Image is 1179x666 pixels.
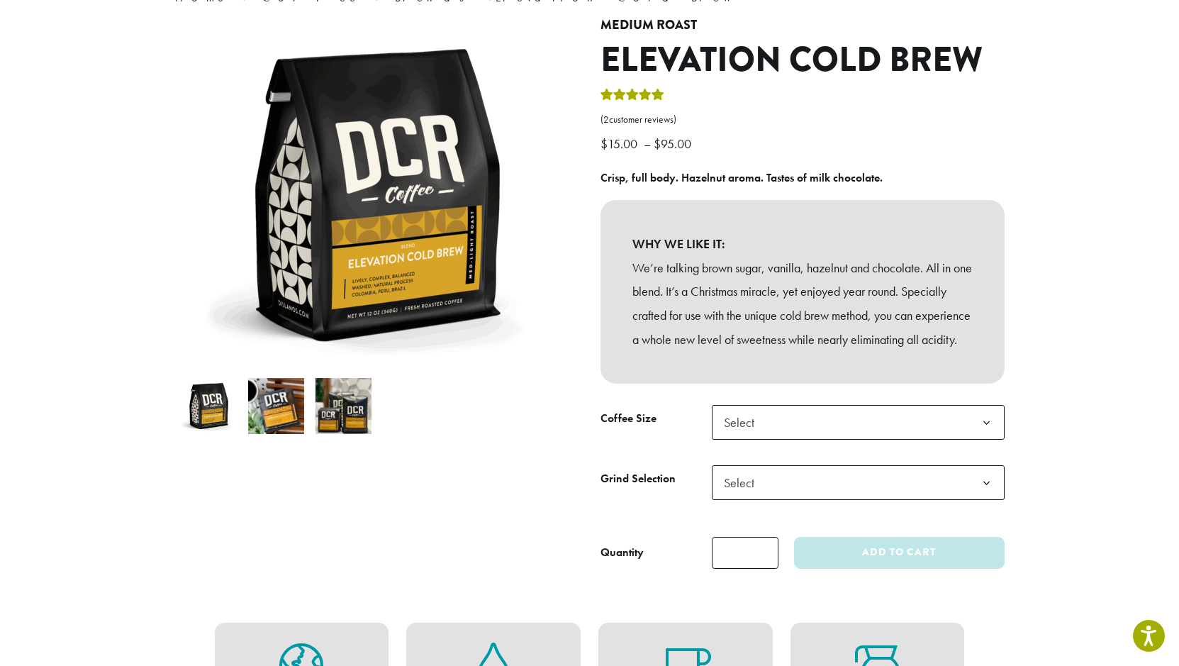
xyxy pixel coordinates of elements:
[794,537,1004,569] button: Add to cart
[600,113,1005,127] a: (2customer reviews)
[600,87,664,108] div: Rated 5.00 out of 5
[181,378,237,434] img: Elevation Cold Brew
[712,537,778,569] input: Product quantity
[248,378,304,434] img: Elevation Cold Brew - Image 2
[600,18,1005,33] h4: Medium Roast
[315,378,371,434] img: Elevation Cold Brew - Image 3
[632,232,973,256] b: WHY WE LIKE IT:
[600,544,644,561] div: Quantity
[600,170,883,185] b: Crisp, full body. Hazelnut aroma. Tastes of milk chocolate.
[654,135,661,152] span: $
[600,40,1005,81] h1: Elevation Cold Brew
[712,405,1005,440] span: Select
[654,135,695,152] bdi: 95.00
[712,465,1005,500] span: Select
[600,135,608,152] span: $
[718,409,769,436] span: Select
[644,135,651,152] span: –
[600,469,712,489] label: Grind Selection
[600,135,641,152] bdi: 15.00
[718,469,769,496] span: Select
[603,113,609,126] span: 2
[600,409,712,429] label: Coffee Size
[632,256,973,352] p: We’re talking brown sugar, vanilla, hazelnut and chocolate. All in one blend. It’s a Christmas mi...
